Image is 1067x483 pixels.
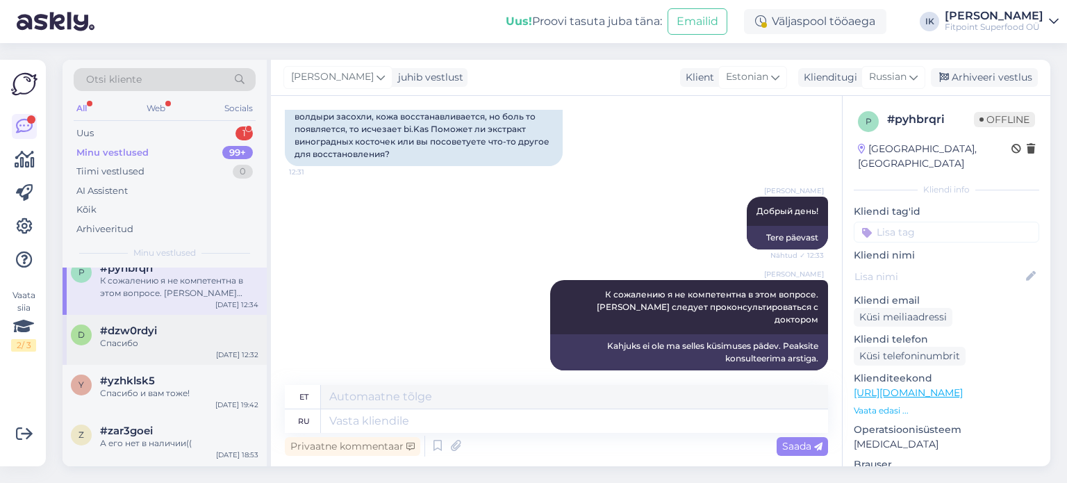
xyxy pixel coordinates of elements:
[764,186,824,196] span: [PERSON_NAME]
[854,293,1039,308] p: Kliendi email
[854,308,952,327] div: Küsi meiliaadressi
[506,15,532,28] b: Uus!
[945,22,1043,33] div: Fitpoint Superfood OÜ
[854,423,1039,437] p: Operatsioonisüsteem
[78,429,84,440] span: z
[285,437,420,456] div: Privaatne kommentaar
[680,70,714,85] div: Klient
[216,350,258,360] div: [DATE] 12:32
[858,142,1011,171] div: [GEOGRAPHIC_DATA], [GEOGRAPHIC_DATA]
[747,226,828,249] div: Tere päevast
[78,379,84,390] span: y
[298,409,310,433] div: ru
[291,69,374,85] span: [PERSON_NAME]
[11,71,38,97] img: Askly Logo
[854,222,1039,243] input: Lisa tag
[854,332,1039,347] p: Kliendi telefon
[76,146,149,160] div: Minu vestlused
[869,69,907,85] span: Russian
[215,300,258,310] div: [DATE] 12:34
[782,440,822,452] span: Saada
[887,111,974,128] div: # pyhbrqri
[100,325,157,337] span: #dzw0rdyi
[798,70,857,85] div: Klienditugi
[854,347,966,366] div: Küsi telefoninumbrit
[392,70,463,85] div: juhib vestlust
[744,9,886,34] div: Väljaspool tööaega
[756,206,818,216] span: Добрый день!
[76,126,94,140] div: Uus
[222,146,253,160] div: 99+
[597,289,820,325] span: К сожалению я не компетентна в этом вопросе. [PERSON_NAME] следует проконсультироваться с доктором
[76,203,97,217] div: Kõik
[299,385,308,409] div: et
[931,68,1038,87] div: Arhiveeri vestlus
[668,8,727,35] button: Emailid
[11,339,36,352] div: 2 / 3
[76,184,128,198] div: AI Assistent
[854,437,1039,452] p: [MEDICAL_DATA]
[854,183,1039,196] div: Kliendi info
[215,400,258,410] div: [DATE] 19:42
[86,72,142,87] span: Otsi kliente
[100,262,153,275] span: #pyhbrqri
[11,289,36,352] div: Vaata siia
[285,92,563,166] div: [PERSON_NAME] атаковал опоясывающий лишай, волдыри засохли, кожа восстанавливается, но боль то по...
[144,99,168,117] div: Web
[289,167,341,177] span: 12:31
[854,404,1039,417] p: Vaata edasi ...
[216,450,258,460] div: [DATE] 18:53
[133,247,196,259] span: Minu vestlused
[506,13,662,30] div: Proovi tasuta juba täna:
[854,248,1039,263] p: Kliendi nimi
[974,112,1035,127] span: Offline
[100,387,258,400] div: Спасибо и вам тоже!
[945,10,1059,33] a: [PERSON_NAME]Fitpoint Superfood OÜ
[920,12,939,31] div: IK
[770,250,824,261] span: Nähtud ✓ 12:33
[100,275,258,300] div: К сожалению я не компетентна в этом вопросе. [PERSON_NAME] следует проконсультироваться с доктором
[233,165,253,179] div: 0
[78,329,85,340] span: d
[726,69,768,85] span: Estonian
[76,165,144,179] div: Tiimi vestlused
[764,269,824,279] span: [PERSON_NAME]
[945,10,1043,22] div: [PERSON_NAME]
[770,371,824,382] span: Nähtud ✓ 12:34
[854,269,1023,284] input: Lisa nimi
[550,334,828,370] div: Kahjuks ei ole ma selles küsimuses pädev. Peaksite konsulteerima arstiga.
[100,425,153,437] span: #zar3goei
[78,267,85,277] span: p
[76,222,133,236] div: Arhiveeritud
[854,386,963,399] a: [URL][DOMAIN_NAME]
[222,99,256,117] div: Socials
[854,371,1039,386] p: Klienditeekond
[100,337,258,350] div: Спасибо
[235,126,253,140] div: 1
[854,457,1039,472] p: Brauser
[100,375,155,387] span: #yzhklsk5
[100,437,258,450] div: А его нет в наличии((
[854,204,1039,219] p: Kliendi tag'id
[74,99,90,117] div: All
[866,116,872,126] span: p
